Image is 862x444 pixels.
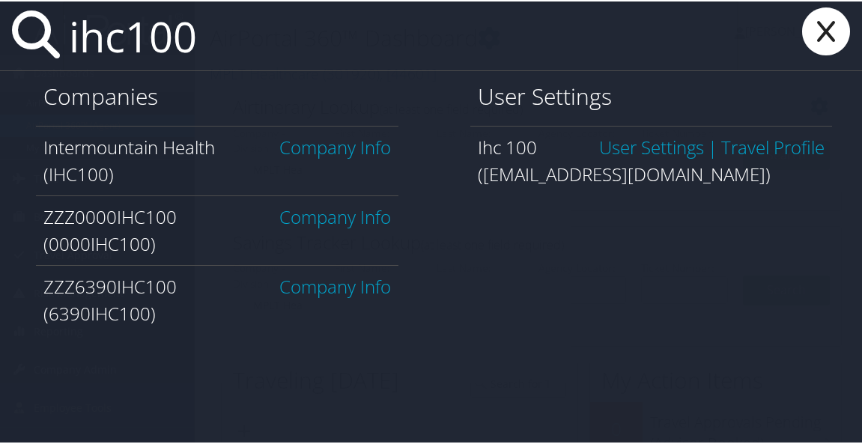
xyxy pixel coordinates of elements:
a: Company Info [279,273,391,297]
span: Ihc 100 [478,133,537,158]
span: | [704,133,721,158]
a: User Settings [599,133,704,158]
a: Company Info [279,133,391,158]
span: ZZZ6390IHC100 [43,273,177,297]
span: ZZZ0000IHC100 [43,203,177,228]
span: Intermountain Health [43,133,215,158]
div: (IHC100) [43,159,391,186]
a: Company Info [279,203,391,228]
h1: User Settings [478,79,825,111]
a: View OBT Profile [721,133,825,158]
div: (0000IHC100) [43,229,391,256]
div: (6390IHC100) [43,299,391,326]
div: ([EMAIL_ADDRESS][DOMAIN_NAME]) [478,159,825,186]
h1: Companies [43,79,391,111]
